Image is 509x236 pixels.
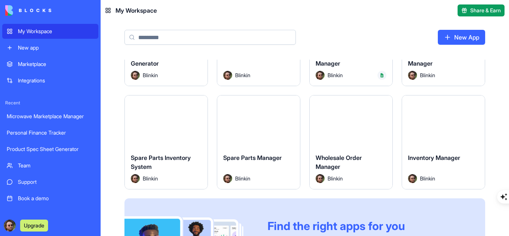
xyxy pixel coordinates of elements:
div: Marketplace [18,60,94,68]
span: Blinkin [328,174,343,182]
a: Support [2,174,98,189]
span: Blinkin [143,71,158,79]
span: Microwave Marketplace Manager [316,51,383,67]
a: Wholesale Order ManagerAvatarBlinkin [309,95,393,189]
span: Recent [2,100,98,106]
a: New App [438,30,485,45]
div: My Workspace [18,28,94,35]
a: Upgrade [20,221,48,229]
a: Book a demo [2,191,98,206]
a: Product Spec Sheet Generator [2,142,98,157]
span: Personal Budget Manager [408,51,453,67]
div: Team [18,162,94,169]
img: Google_Sheets_logo__2014-2020_dyqxdz.svg [380,73,384,78]
a: Get Started [2,207,98,222]
div: New app [18,44,94,51]
span: Product Spec Sheet Generator [131,51,186,67]
img: Avatar [408,174,417,183]
img: logo [5,5,51,16]
a: Personal Finance Tracker [2,125,98,140]
a: Team [2,158,98,173]
span: Inventory Manager [408,154,460,161]
button: Share & Earn [458,4,505,16]
span: Spare Parts Inventory System [131,154,191,170]
a: Marketplace [2,57,98,72]
img: Avatar [131,174,140,183]
a: Spare Parts Inventory SystemAvatarBlinkin [124,95,208,189]
img: Avatar [316,71,325,80]
div: Get Started [18,211,94,218]
img: Avatar [316,174,325,183]
a: Microwave Marketplace Manager [2,109,98,124]
span: Blinkin [420,174,435,182]
button: Upgrade [20,220,48,232]
div: Product Spec Sheet Generator [7,145,94,153]
div: Find the right apps for you [268,219,467,233]
img: Avatar [223,174,232,183]
img: Avatar [131,71,140,80]
img: Avatar [223,71,232,80]
span: Spare Parts Manager [223,154,282,161]
div: Book a demo [18,195,94,202]
span: Blinkin [328,71,343,79]
span: Wholesale Order Manager [316,154,362,170]
a: Inventory ManagerAvatarBlinkin [402,95,485,189]
img: Avatar [408,71,417,80]
span: Blinkin [235,71,250,79]
span: My Workspace [116,6,157,15]
div: Personal Finance Tracker [7,129,94,136]
span: Blinkin [235,174,250,182]
div: Microwave Marketplace Manager [7,113,94,120]
a: New app [2,40,98,55]
div: Integrations [18,77,94,84]
a: Integrations [2,73,98,88]
a: Spare Parts ManagerAvatarBlinkin [217,95,300,189]
a: My Workspace [2,24,98,39]
span: Share & Earn [470,7,501,14]
div: Support [18,178,94,186]
img: ACg8ocLOzJOMfx9isZ1m78W96V-9B_-F0ZO2mgTmhXa4GGAzbULkhUdz=s96-c [4,220,16,232]
span: Blinkin [420,71,435,79]
span: Blinkin [143,174,158,182]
